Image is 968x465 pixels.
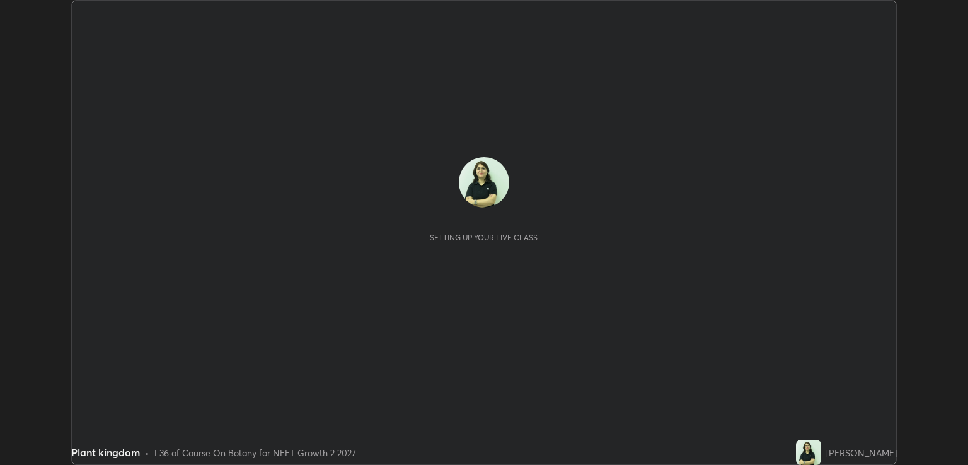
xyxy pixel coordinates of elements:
div: [PERSON_NAME] [826,446,897,459]
div: • [145,446,149,459]
div: Plant kingdom [71,445,140,460]
img: b717d25577f447d5b7b8baad72da35ae.jpg [459,157,509,208]
div: L36 of Course On Botany for NEET Growth 2 2027 [154,446,356,459]
img: b717d25577f447d5b7b8baad72da35ae.jpg [796,440,821,465]
div: Setting up your live class [430,233,538,242]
